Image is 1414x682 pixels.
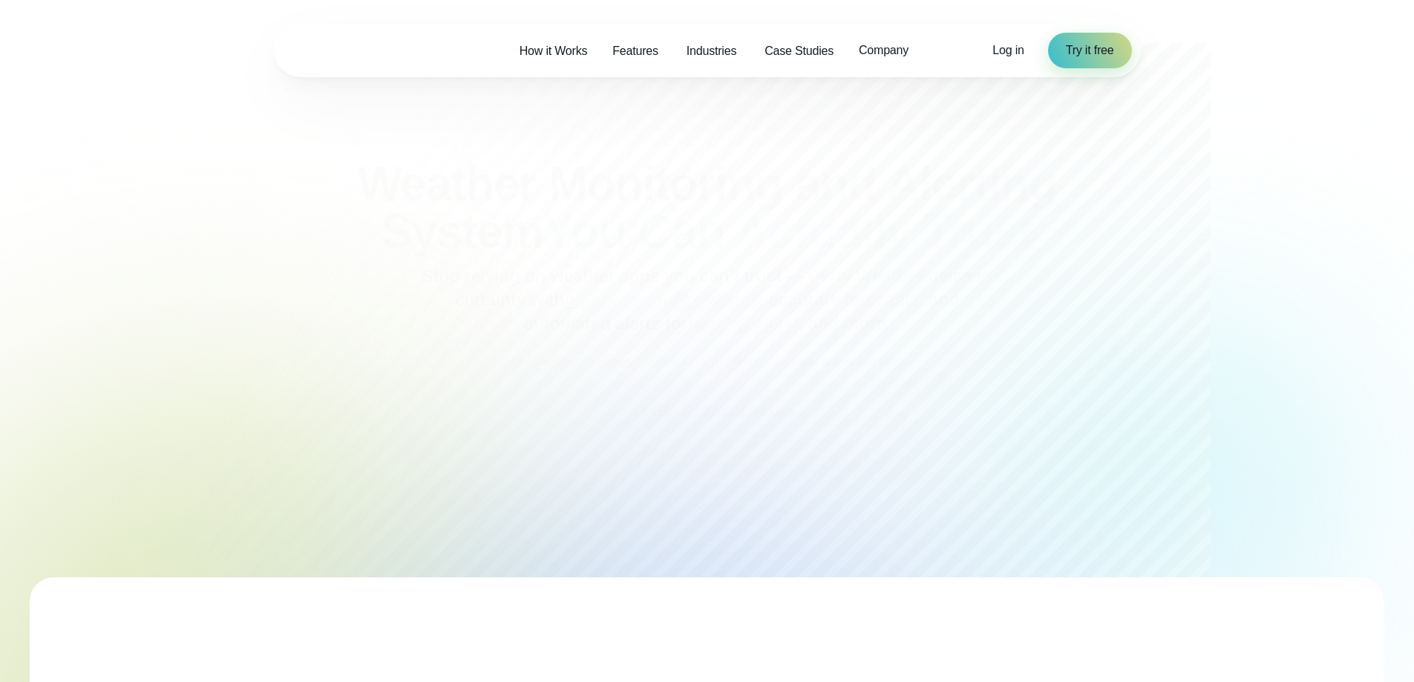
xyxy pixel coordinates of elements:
a: Try it free [1048,33,1132,68]
span: Try it free [1066,42,1114,59]
span: How it Works [520,42,588,60]
span: Case Studies [765,42,834,60]
span: Features [612,42,658,60]
a: Log in [992,42,1024,59]
span: Company [859,42,909,59]
a: How it Works [507,36,600,66]
span: Log in [992,44,1024,56]
span: Industries [687,42,736,60]
a: Case Studies [752,36,846,66]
